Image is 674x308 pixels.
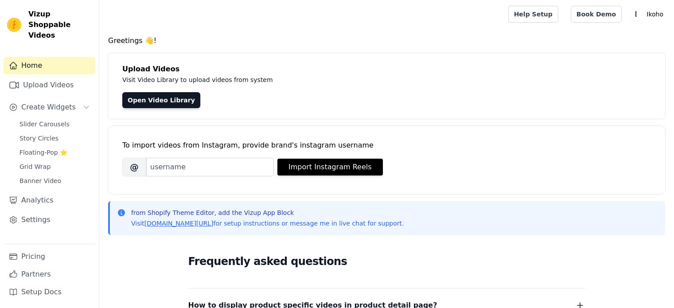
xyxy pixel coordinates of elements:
[4,191,95,209] a: Analytics
[19,120,70,129] span: Slider Carousels
[21,102,76,113] span: Create Widgets
[14,146,95,159] a: Floating-Pop ⭐
[19,162,51,171] span: Grid Wrap
[122,92,200,108] a: Open Video Library
[144,220,214,227] a: [DOMAIN_NAME][URL]
[14,160,95,173] a: Grid Wrap
[629,6,667,22] button: I Ikoho
[4,57,95,74] a: Home
[571,6,622,23] a: Book Demo
[4,76,95,94] a: Upload Videos
[14,118,95,130] a: Slider Carousels
[4,283,95,301] a: Setup Docs
[7,18,21,32] img: Vizup
[122,140,651,151] div: To import videos from Instagram, provide brand's instagram username
[4,98,95,116] button: Create Widgets
[508,6,558,23] a: Help Setup
[4,248,95,265] a: Pricing
[19,148,67,157] span: Floating-Pop ⭐
[131,219,404,228] p: Visit for setup instructions or message me in live chat for support.
[19,134,58,143] span: Story Circles
[4,211,95,229] a: Settings
[19,176,61,185] span: Banner Video
[277,159,383,175] button: Import Instagram Reels
[122,158,146,176] span: @
[4,265,95,283] a: Partners
[28,9,92,41] span: Vizup Shoppable Videos
[14,175,95,187] a: Banner Video
[108,35,665,46] h4: Greetings 👋!
[188,253,585,270] h2: Frequently asked questions
[643,6,667,22] p: Ikoho
[131,208,404,217] p: from Shopify Theme Editor, add the Vizup App Block
[122,64,651,74] h4: Upload Videos
[635,10,637,19] text: I
[122,74,519,85] p: Visit Video Library to upload videos from system
[146,158,274,176] input: username
[14,132,95,144] a: Story Circles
